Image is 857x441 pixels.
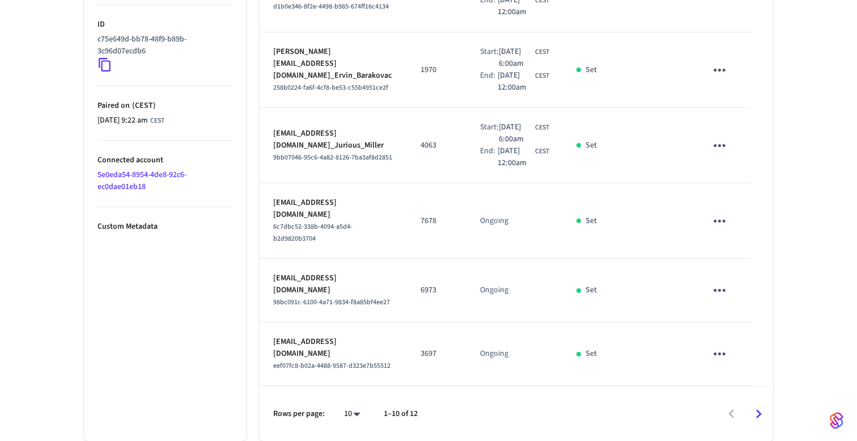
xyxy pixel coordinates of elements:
[97,169,186,192] a: 5e0eda54-8954-4de8-92c6-ec0dae01eb18
[498,70,533,94] span: [DATE] 12:00am
[498,70,549,94] div: Europe/Sarajevo
[421,215,453,227] p: 7678
[586,284,597,296] p: Set
[97,154,232,166] p: Connected account
[273,361,391,371] span: eef07fc8-b02a-4488-9587-d323e7b55512
[586,215,597,227] p: Set
[830,411,843,430] img: SeamLogoGradient.69752ec5.svg
[421,64,453,76] p: 1970
[273,83,388,93] span: 258b0224-fa6f-4cf8-be53-c55b4951ce2f
[499,121,533,145] span: [DATE] 6:00am
[97,115,164,127] div: Europe/Sarajevo
[97,19,232,31] p: ID
[130,100,156,111] span: ( CEST )
[97,100,232,112] p: Paired on
[338,406,366,422] div: 10
[480,46,499,70] div: Start:
[273,272,393,296] p: [EMAIL_ADDRESS][DOMAIN_NAME]
[273,128,393,152] p: [EMAIL_ADDRESS][DOMAIN_NAME]_Jurious_Miller
[586,140,597,152] p: Set
[273,2,389,11] span: d1b0e346-8f2e-4498-b985-674ff16c4134
[421,140,453,152] p: 4063
[499,46,549,70] div: Europe/Sarajevo
[535,47,549,57] span: CEST
[535,123,549,133] span: CEST
[97,33,228,57] p: c75e649d-bb78-48f9-b89b-3c96d07ecdb6
[273,336,393,360] p: [EMAIL_ADDRESS][DOMAIN_NAME]
[586,64,597,76] p: Set
[421,284,453,296] p: 6973
[466,259,563,322] td: Ongoing
[273,222,353,243] span: 6c7dbc52-338b-4094-a5d4-b2d9820b3704
[273,197,393,221] p: [EMAIL_ADDRESS][DOMAIN_NAME]
[384,408,418,420] p: 1–10 of 12
[499,121,549,145] div: Europe/Sarajevo
[150,116,164,126] span: CEST
[480,70,498,94] div: End:
[498,145,549,169] div: Europe/Sarajevo
[535,71,549,81] span: CEST
[273,408,325,420] p: Rows per page:
[97,221,232,233] p: Custom Metadata
[480,121,499,145] div: Start:
[273,46,393,82] p: [PERSON_NAME][EMAIL_ADDRESS][DOMAIN_NAME]_Ervin_Barakovac
[421,348,453,360] p: 3697
[97,115,148,127] span: [DATE] 9:22 am
[480,145,498,169] div: End:
[273,297,390,307] span: 98bc091c-6100-4a71-9834-f8a85bf4ee27
[586,348,597,360] p: Set
[466,322,563,386] td: Ongoing
[499,46,533,70] span: [DATE] 6:00am
[745,401,772,427] button: Go to next page
[498,145,533,169] span: [DATE] 12:00am
[273,153,392,162] span: 9bb07046-95c6-4a82-8126-7ba3af8d2851
[535,146,549,157] span: CEST
[466,183,563,259] td: Ongoing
